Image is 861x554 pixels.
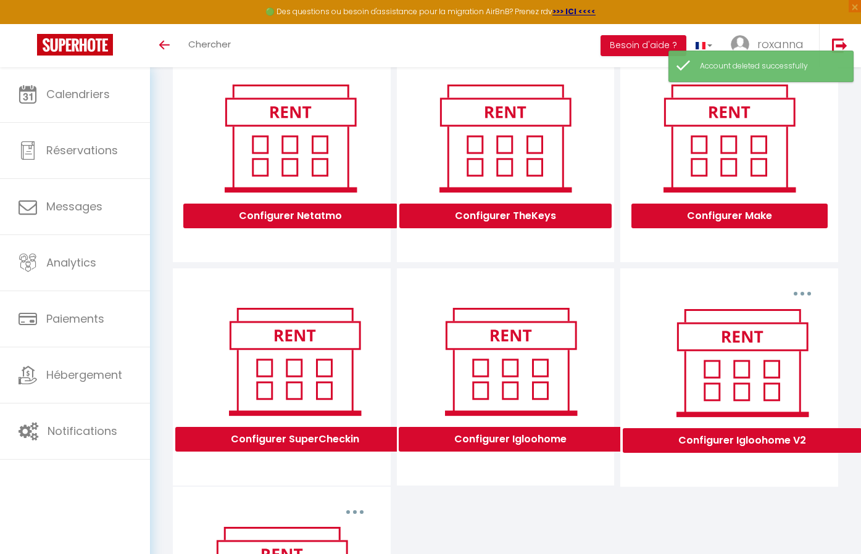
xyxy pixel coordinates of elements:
[832,38,847,53] img: logout
[722,24,819,67] a: ... roxanna
[399,427,622,452] button: Configurer Igloohome
[757,36,804,52] span: roxanna
[175,427,415,452] button: Configurer SuperCheckin
[426,79,584,197] img: rent.png
[663,304,821,422] img: rent.png
[552,6,596,17] a: >>> ICI <<<<
[46,143,118,158] span: Réservations
[631,204,828,228] button: Configurer Make
[48,423,117,439] span: Notifications
[700,60,841,72] div: Account deleted successfully
[432,302,589,421] img: rent.png
[183,204,397,228] button: Configurer Netatmo
[212,79,369,197] img: rent.png
[731,35,749,54] img: ...
[46,311,104,326] span: Paiements
[46,367,122,382] span: Hébergement
[37,34,113,56] img: Super Booking
[188,38,231,51] span: Chercher
[46,199,102,214] span: Messages
[399,204,612,228] button: Configurer TheKeys
[179,24,240,67] a: Chercher
[46,86,110,102] span: Calendriers
[46,255,96,270] span: Analytics
[216,302,373,421] img: rent.png
[651,79,808,197] img: rent.png
[601,35,686,56] button: Besoin d'aide ?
